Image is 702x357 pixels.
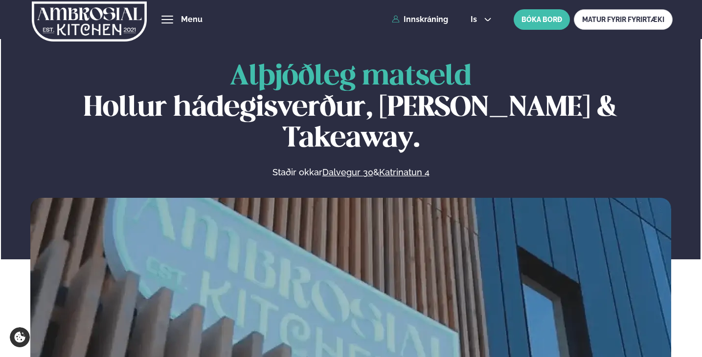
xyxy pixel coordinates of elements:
[574,9,673,30] a: MATUR FYRIR FYRIRTÆKI
[463,16,499,23] button: is
[31,1,148,42] img: logo
[30,62,672,155] h1: Hollur hádegisverður, [PERSON_NAME] & Takeaway.
[514,9,570,30] button: BÓKA BORÐ
[161,14,173,25] button: hamburger
[379,167,430,178] a: Katrinatun 4
[392,15,448,24] a: Innskráning
[166,167,536,178] p: Staðir okkar &
[10,327,30,347] a: Cookie settings
[471,16,480,23] span: is
[322,167,373,178] a: Dalvegur 30
[230,63,472,90] span: Alþjóðleg matseld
